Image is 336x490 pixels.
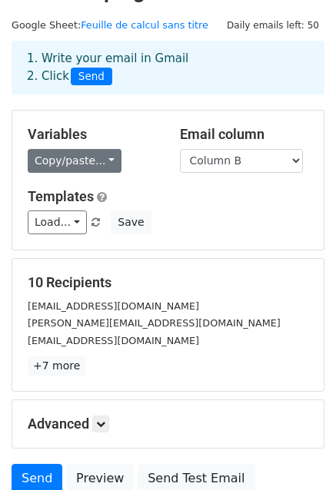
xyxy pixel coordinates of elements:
a: Copy/paste... [28,149,121,173]
h5: Email column [180,126,309,143]
a: Daily emails left: 50 [221,19,324,31]
div: Widget de chat [259,416,336,490]
h5: Advanced [28,416,308,432]
a: Templates [28,188,94,204]
h5: 10 Recipients [28,274,308,291]
small: [EMAIL_ADDRESS][DOMAIN_NAME] [28,335,199,346]
a: Load... [28,210,87,234]
div: 1. Write your email in Gmail 2. Click [15,50,321,85]
iframe: Chat Widget [259,416,336,490]
button: Save [111,210,151,234]
span: Send [71,68,112,86]
small: Google Sheet: [12,19,208,31]
small: [EMAIL_ADDRESS][DOMAIN_NAME] [28,300,199,312]
a: Feuille de calcul sans titre [81,19,208,31]
span: Daily emails left: 50 [221,17,324,34]
a: +7 more [28,356,85,376]
h5: Variables [28,126,157,143]
small: [PERSON_NAME][EMAIL_ADDRESS][DOMAIN_NAME] [28,317,281,329]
